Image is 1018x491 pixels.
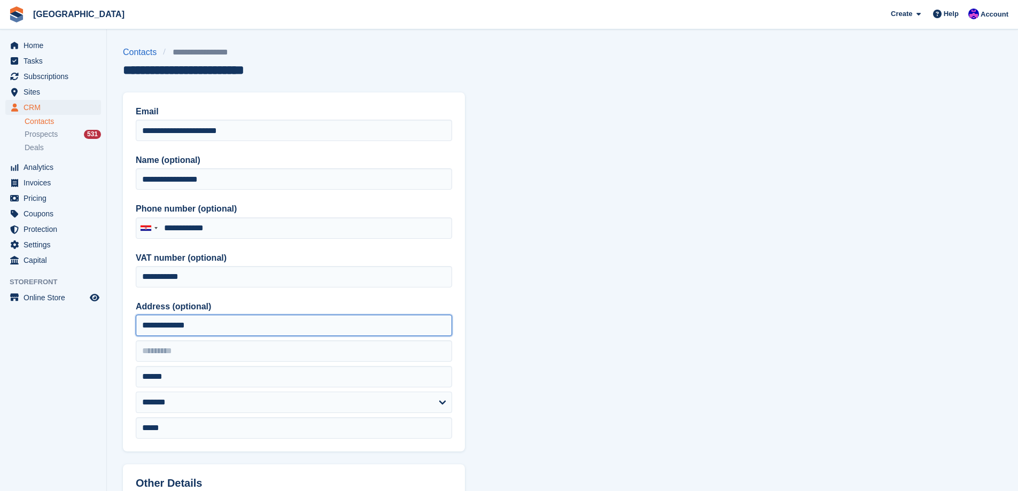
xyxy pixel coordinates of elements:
div: Croatia (Hrvatska): +385 [136,218,161,238]
a: menu [5,191,101,206]
a: menu [5,175,101,190]
label: Email [136,105,452,118]
label: Address (optional) [136,300,452,313]
a: menu [5,290,101,305]
h2: Other Details [136,477,452,489]
a: Contacts [25,116,101,127]
span: Analytics [24,160,88,175]
a: Contacts [123,46,163,59]
a: menu [5,222,101,237]
img: Ivan Gačić [968,9,979,19]
a: menu [5,160,101,175]
label: VAT number (optional) [136,252,452,264]
span: Protection [24,222,88,237]
span: Online Store [24,290,88,305]
a: menu [5,69,101,84]
img: stora-icon-8386f47178a22dfd0bd8f6a31ec36ba5ce8667c1dd55bd0f319d3a0aa187defe.svg [9,6,25,22]
a: menu [5,84,101,99]
span: Subscriptions [24,69,88,84]
span: Account [981,9,1008,20]
span: Prospects [25,129,58,139]
a: menu [5,237,101,252]
a: [GEOGRAPHIC_DATA] [29,5,129,23]
nav: breadcrumbs [123,46,257,59]
span: Settings [24,237,88,252]
span: Pricing [24,191,88,206]
a: menu [5,38,101,53]
a: Deals [25,142,101,153]
label: Name (optional) [136,154,452,167]
div: 531 [84,130,101,139]
a: menu [5,253,101,268]
a: menu [5,206,101,221]
span: Invoices [24,175,88,190]
span: Sites [24,84,88,99]
span: Capital [24,253,88,268]
a: menu [5,53,101,68]
span: Help [944,9,959,19]
span: Storefront [10,277,106,287]
span: Coupons [24,206,88,221]
label: Phone number (optional) [136,202,452,215]
span: Home [24,38,88,53]
a: Prospects 531 [25,129,101,140]
span: CRM [24,100,88,115]
a: menu [5,100,101,115]
span: Create [891,9,912,19]
a: Preview store [88,291,101,304]
span: Tasks [24,53,88,68]
span: Deals [25,143,44,153]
